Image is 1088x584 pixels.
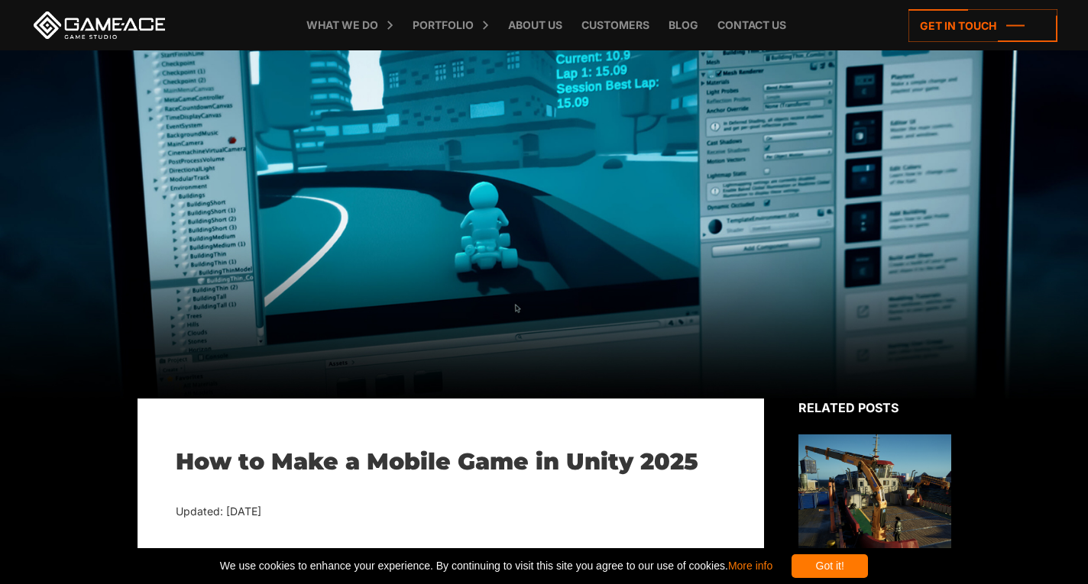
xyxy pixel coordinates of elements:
div: Related posts [798,398,951,417]
a: Get in touch [908,9,1057,42]
div: Updated: [DATE] [176,502,726,521]
img: Related [798,434,951,574]
h1: How to Make a Mobile Game in Unity 2025 [176,448,726,476]
div: Got it! [792,554,868,578]
span: We use cookies to enhance your experience. By continuing to visit this site you agree to our use ... [220,554,772,578]
a: More info [728,560,772,572]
